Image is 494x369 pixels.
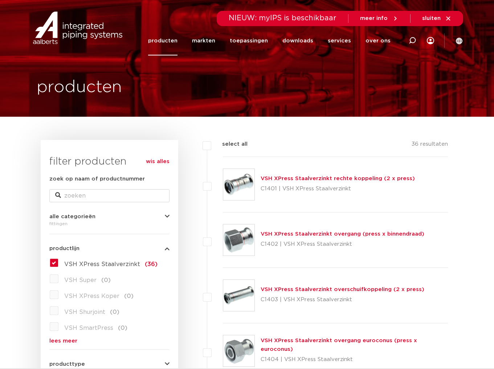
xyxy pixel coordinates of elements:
[64,309,105,315] span: VSH Shurjoint
[412,140,448,151] p: 36 resultaten
[261,338,417,352] a: VSH XPress Staalverzinkt overgang euroconus (press x euroconus)
[261,354,448,365] p: C1404 | VSH XPress Staalverzinkt
[282,26,313,55] a: downloads
[366,26,391,55] a: over ons
[37,76,122,99] h1: producten
[110,309,119,315] span: (0)
[124,293,134,299] span: (0)
[427,26,434,55] div: my IPS
[49,246,79,251] span: productlijn
[422,16,441,21] span: sluiten
[261,294,424,306] p: C1403 | VSH XPress Staalverzinkt
[64,293,119,299] span: VSH XPress Koper
[328,26,351,55] a: services
[49,214,95,219] span: alle categorieën
[223,169,254,200] img: Thumbnail for VSH XPress Staalverzinkt rechte koppeling (2 x press)
[211,140,248,149] label: select all
[145,261,158,267] span: (36)
[148,26,391,55] nav: Menu
[64,277,97,283] span: VSH Super
[261,239,424,250] p: C1402 | VSH XPress Staalverzinkt
[223,224,254,256] img: Thumbnail for VSH XPress Staalverzinkt overgang (press x binnendraad)
[223,280,254,311] img: Thumbnail for VSH XPress Staalverzinkt overschuifkoppeling (2 x press)
[49,361,85,367] span: producttype
[261,183,415,195] p: C1401 | VSH XPress Staalverzinkt
[261,287,424,292] a: VSH XPress Staalverzinkt overschuifkoppeling (2 x press)
[49,154,170,169] h3: filter producten
[49,214,170,219] button: alle categorieën
[148,26,177,55] a: producten
[101,277,111,283] span: (0)
[360,16,388,21] span: meer info
[230,26,268,55] a: toepassingen
[360,15,399,22] a: meer info
[64,325,113,331] span: VSH SmartPress
[49,246,170,251] button: productlijn
[261,231,424,237] a: VSH XPress Staalverzinkt overgang (press x binnendraad)
[146,157,170,166] a: wis alles
[261,176,415,181] a: VSH XPress Staalverzinkt rechte koppeling (2 x press)
[118,325,127,331] span: (0)
[229,14,336,22] span: NIEUW: myIPS is beschikbaar
[192,26,215,55] a: markten
[49,338,170,344] a: lees meer
[49,175,145,183] label: zoek op naam of productnummer
[49,361,170,367] button: producttype
[422,15,452,22] a: sluiten
[223,335,254,366] img: Thumbnail for VSH XPress Staalverzinkt overgang euroconus (press x euroconus)
[64,261,140,267] span: VSH XPress Staalverzinkt
[49,219,170,228] div: fittingen
[49,189,170,202] input: zoeken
